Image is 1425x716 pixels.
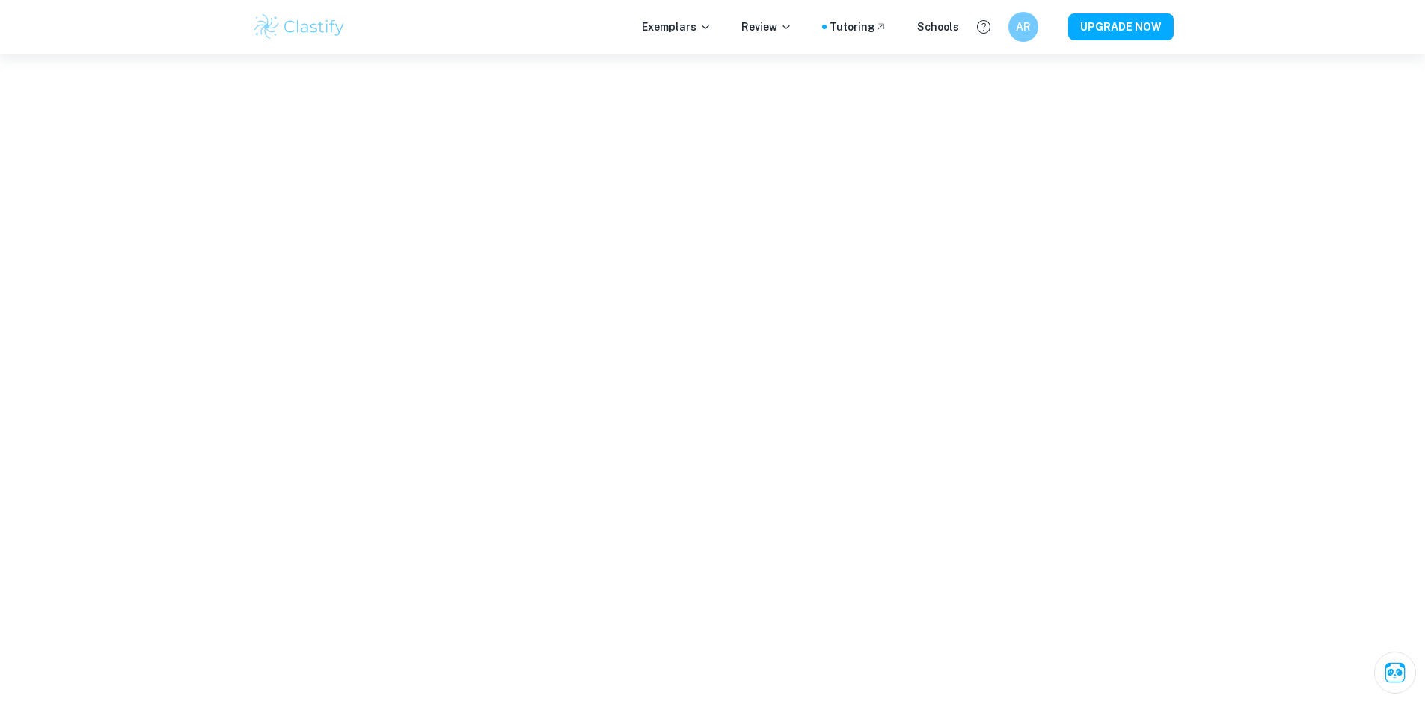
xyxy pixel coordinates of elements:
[642,19,711,35] p: Exemplars
[917,19,959,35] a: Schools
[1374,652,1416,694] button: Ask Clai
[830,19,887,35] a: Tutoring
[971,14,996,40] button: Help and Feedback
[252,12,347,42] img: Clastify logo
[1014,19,1032,35] h6: AR
[1068,13,1174,40] button: UPGRADE NOW
[1008,12,1038,42] button: AR
[741,19,792,35] p: Review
